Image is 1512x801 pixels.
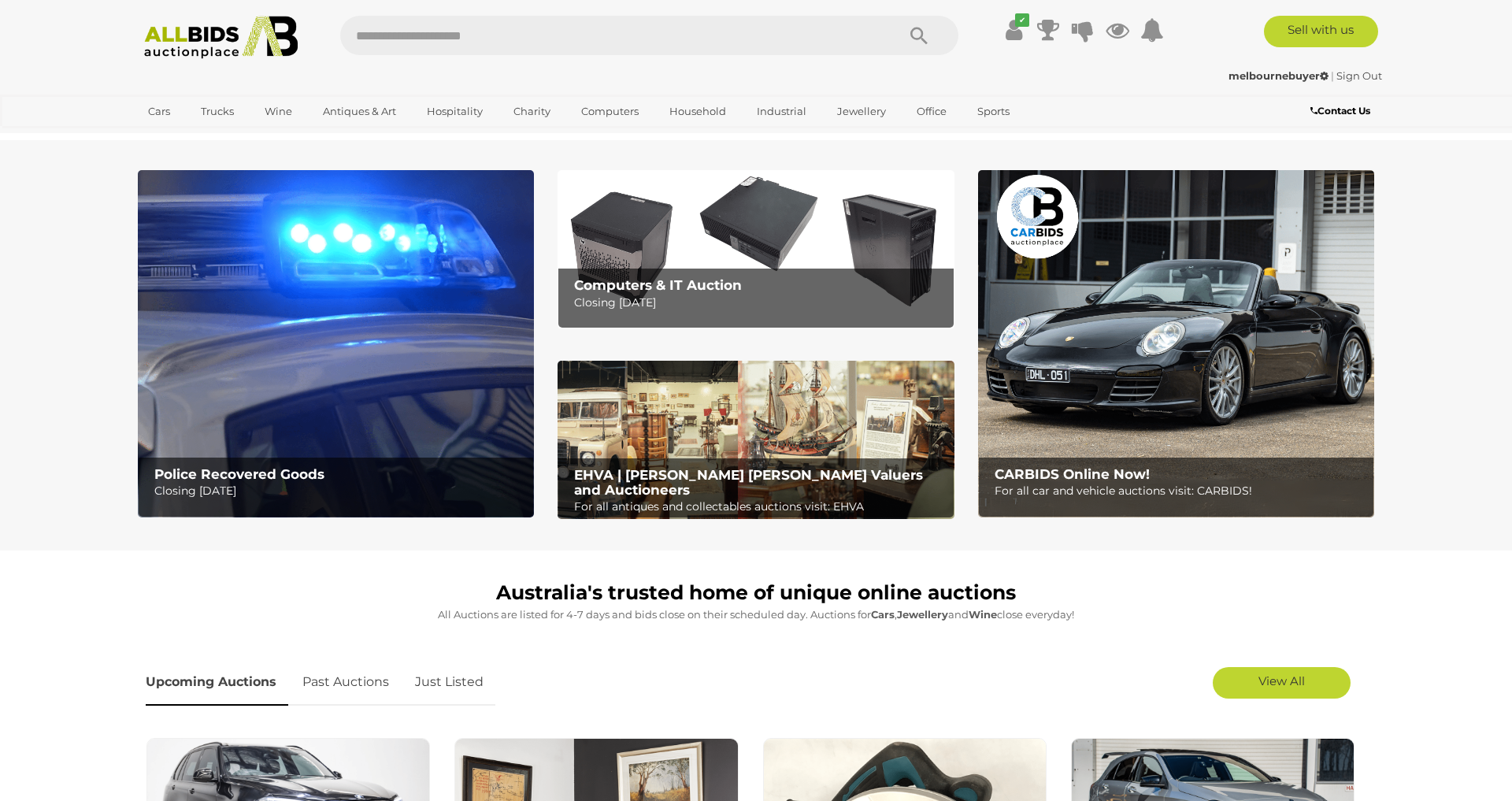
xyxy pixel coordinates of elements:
[135,16,306,59] img: Allbids.com.au
[138,170,534,517] a: Police Recovered Goods Police Recovered Goods Closing [DATE]
[138,98,180,124] a: Cars
[906,98,957,124] a: Office
[995,481,1366,501] p: For all car and vehicle auctions visit: CARBIDS!
[1228,69,1331,82] a: melbournebuyer
[558,170,954,328] a: Computers & IT Auction Computers & IT Auction Closing [DATE]
[978,170,1374,517] a: CARBIDS Online Now! CARBIDS Online Now! For all car and vehicle auctions visit: CARBIDS!
[1228,69,1329,82] strong: melbournebuyer
[574,293,945,313] p: Closing [DATE]
[138,170,534,517] img: Police Recovered Goods
[313,98,406,124] a: Antiques & Art
[558,361,954,520] a: EHVA | Evans Hastings Valuers and Auctioneers EHVA | [PERSON_NAME] [PERSON_NAME] Valuers and Auct...
[1264,16,1378,47] a: Sell with us
[967,98,1020,124] a: Sports
[1336,69,1382,82] a: Sign Out
[571,98,649,124] a: Computers
[880,16,958,55] button: Search
[154,466,324,482] b: Police Recovered Goods
[291,659,401,706] a: Past Auctions
[574,467,923,498] b: EHVA | [PERSON_NAME] [PERSON_NAME] Valuers and Auctioneers
[1258,673,1305,688] span: View All
[995,466,1150,482] b: CARBIDS Online Now!
[897,608,948,621] strong: Jewellery
[191,98,244,124] a: Trucks
[969,608,997,621] strong: Wine
[1015,13,1029,27] i: ✔
[1310,102,1374,120] a: Contact Us
[417,98,493,124] a: Hospitality
[138,124,270,150] a: [GEOGRAPHIC_DATA]
[146,606,1366,624] p: All Auctions are listed for 4-7 days and bids close on their scheduled day. Auctions for , and cl...
[747,98,817,124] a: Industrial
[254,98,302,124] a: Wine
[154,481,525,501] p: Closing [DATE]
[1310,105,1370,117] b: Contact Us
[503,98,561,124] a: Charity
[558,361,954,520] img: EHVA | Evans Hastings Valuers and Auctioneers
[978,170,1374,517] img: CARBIDS Online Now!
[146,582,1366,604] h1: Australia's trusted home of unique online auctions
[1213,667,1351,699] a: View All
[574,277,742,293] b: Computers & IT Auction
[574,497,945,517] p: For all antiques and collectables auctions visit: EHVA
[1002,16,1025,44] a: ✔
[403,659,495,706] a: Just Listed
[146,659,288,706] a: Upcoming Auctions
[871,608,895,621] strong: Cars
[1331,69,1334,82] span: |
[558,170,954,328] img: Computers & IT Auction
[659,98,736,124] a: Household
[827,98,896,124] a: Jewellery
